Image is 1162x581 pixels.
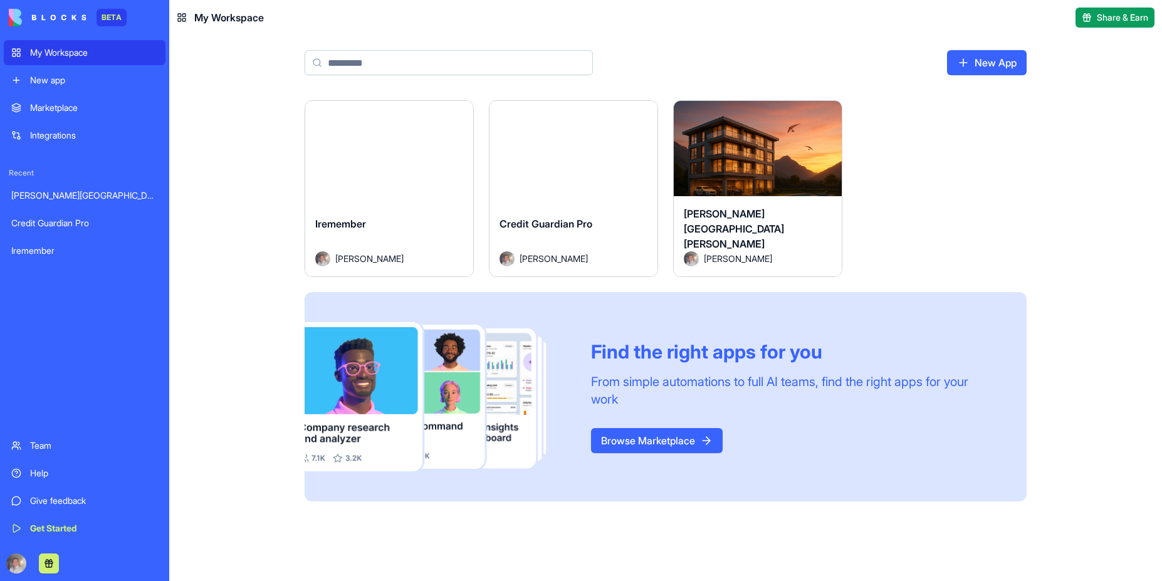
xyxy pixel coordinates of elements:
[30,46,158,59] div: My Workspace
[4,516,165,541] a: Get Started
[500,217,592,230] span: Credit Guardian Pro
[9,9,86,26] img: logo
[673,100,842,277] a: [PERSON_NAME][GEOGRAPHIC_DATA][PERSON_NAME]Avatar[PERSON_NAME]
[4,40,165,65] a: My Workspace
[4,183,165,208] a: [PERSON_NAME][GEOGRAPHIC_DATA][PERSON_NAME]
[335,252,404,265] span: [PERSON_NAME]
[30,439,158,452] div: Team
[4,211,165,236] a: Credit Guardian Pro
[30,522,158,535] div: Get Started
[4,461,165,486] a: Help
[315,251,330,266] img: Avatar
[305,322,571,472] img: Frame_181_egmpey.png
[30,129,158,142] div: Integrations
[947,50,1027,75] a: New App
[704,252,772,265] span: [PERSON_NAME]
[4,68,165,93] a: New app
[1097,11,1148,24] span: Share & Earn
[489,100,658,277] a: Credit Guardian ProAvatar[PERSON_NAME]
[30,495,158,507] div: Give feedback
[315,217,366,230] span: Iremember
[30,74,158,86] div: New app
[500,251,515,266] img: Avatar
[1076,8,1154,28] button: Share & Earn
[11,189,158,202] div: [PERSON_NAME][GEOGRAPHIC_DATA][PERSON_NAME]
[591,340,997,363] div: Find the right apps for you
[30,467,158,479] div: Help
[4,238,165,263] a: Iremember
[4,168,165,178] span: Recent
[4,123,165,148] a: Integrations
[30,102,158,114] div: Marketplace
[684,207,784,250] span: [PERSON_NAME][GEOGRAPHIC_DATA][PERSON_NAME]
[591,373,997,408] div: From simple automations to full AI teams, find the right apps for your work
[6,553,26,573] img: ACg8ocIoKTluYVx1WVSvMTc6vEhh8zlEulljtIG1Q6EjfdS3E24EJStT=s96-c
[97,9,127,26] div: BETA
[11,244,158,257] div: Iremember
[9,9,127,26] a: BETA
[4,95,165,120] a: Marketplace
[684,251,699,266] img: Avatar
[520,252,588,265] span: [PERSON_NAME]
[305,100,474,277] a: IrememberAvatar[PERSON_NAME]
[591,428,723,453] a: Browse Marketplace
[4,488,165,513] a: Give feedback
[11,217,158,229] div: Credit Guardian Pro
[194,10,264,25] span: My Workspace
[4,433,165,458] a: Team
